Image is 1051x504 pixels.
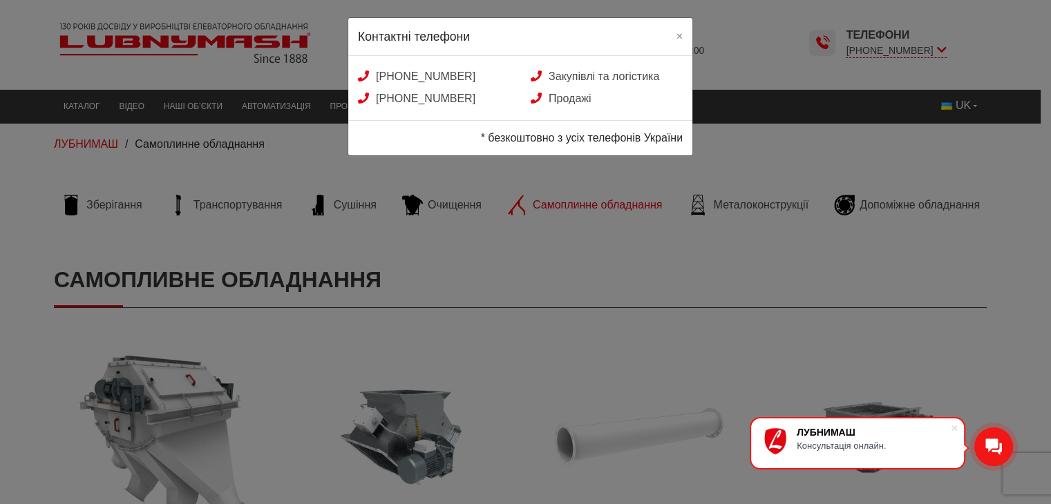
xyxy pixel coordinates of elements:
button: Close [667,18,692,54]
div: Консультація онлайн. [797,440,950,451]
a: Закупівлі та логістика [531,70,659,82]
div: ЛУБНИМАШ [797,427,950,438]
a: [PHONE_NUMBER] [358,70,475,82]
a: Продажі [531,93,591,104]
div: * безкоштовно з усіх телефонів України [348,120,692,155]
h5: Контактні телефони [358,28,470,46]
span: × [676,30,683,42]
a: [PHONE_NUMBER] [358,93,475,104]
